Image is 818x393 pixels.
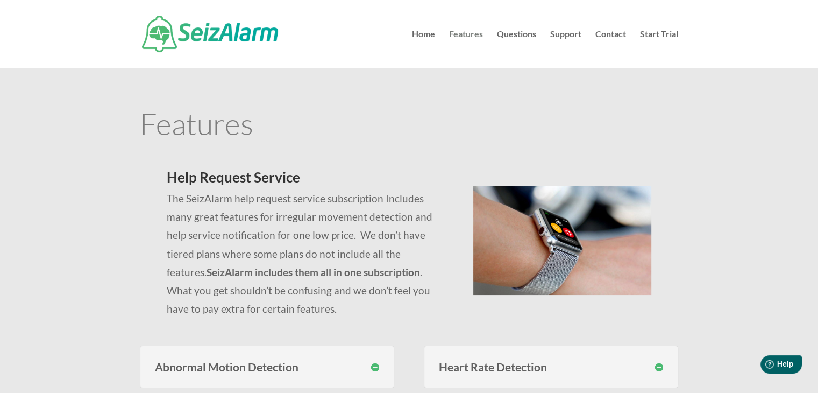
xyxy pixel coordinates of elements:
[167,190,447,318] p: The SeizAlarm help request service subscription Includes many great features for irregular moveme...
[550,30,581,68] a: Support
[722,351,806,381] iframe: Help widget launcher
[412,30,435,68] a: Home
[155,361,379,373] h3: Abnormal Motion Detection
[207,266,420,278] strong: SeizAlarm includes them all in one subscription
[167,170,447,190] h2: Help Request Service
[140,108,678,144] h1: Features
[640,30,678,68] a: Start Trial
[439,361,663,373] h3: Heart Rate Detection
[497,30,536,68] a: Questions
[473,186,651,295] img: seizalarm-on-wrist
[449,30,483,68] a: Features
[595,30,626,68] a: Contact
[142,16,278,52] img: SeizAlarm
